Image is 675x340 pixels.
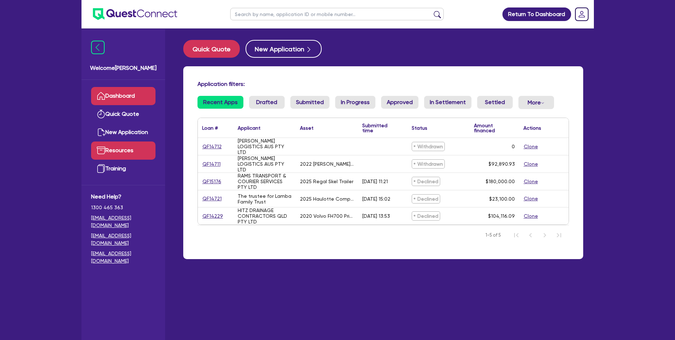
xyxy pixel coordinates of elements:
[93,8,177,20] img: quest-connect-logo-blue
[552,228,566,242] button: Last Page
[538,228,552,242] button: Next Page
[523,143,538,151] button: Clone
[300,196,354,202] div: 2025 Haulotte Compact10AE
[238,173,291,190] div: RAMS TRANSPORT & COURIER SERVICES PTY LTD
[183,40,240,58] button: Quick Quote
[489,161,515,167] span: $92,890.93
[183,40,246,58] a: Quick Quote
[412,194,440,204] span: Declined
[412,177,440,186] span: Declined
[488,213,515,219] span: $104,116.09
[197,81,569,87] h4: Application filters:
[502,7,571,21] a: Return To Dashboard
[412,159,445,169] span: Withdrawn
[202,195,222,203] a: QF14721
[97,110,105,118] img: quick-quote
[477,96,513,109] a: Settled
[238,207,291,225] div: HITZ DRAINAGE CONTRACTORS QLD PTY LTD
[412,211,440,221] span: Declined
[91,192,155,201] span: Need Help?
[290,96,329,109] a: Submitted
[246,40,322,58] button: New Application
[238,193,291,205] div: The trustee for Lamba Family Trust
[91,232,155,247] a: [EMAIL_ADDRESS][DOMAIN_NAME]
[300,179,353,184] div: 2025 Regal Skel Trailer
[300,125,313,130] div: Asset
[202,125,218,130] div: Loan #
[362,213,390,219] div: [DATE] 13:53
[300,161,354,167] div: 2022 [PERSON_NAME] TAUTLINER B DROP DECK MEZZ TRIAXLE
[335,96,375,109] a: In Progress
[238,155,291,172] div: [PERSON_NAME] LOGISTICS AUS PTY LTD
[97,146,105,155] img: resources
[91,123,155,141] a: New Application
[362,179,388,184] div: [DATE] 11:21
[202,160,221,168] a: QF14711
[90,64,157,72] span: Welcome [PERSON_NAME]
[424,96,471,109] a: In Settlement
[523,160,538,168] button: Clone
[362,196,390,202] div: [DATE] 15:02
[381,96,418,109] a: Approved
[197,96,243,109] a: Recent Apps
[489,196,515,202] span: $23,100.00
[91,105,155,123] a: Quick Quote
[509,228,523,242] button: First Page
[97,128,105,136] img: new-application
[523,228,538,242] button: Previous Page
[573,5,591,24] a: Dropdown toggle
[523,212,538,220] button: Clone
[362,123,397,133] div: Submitted time
[91,41,105,54] img: icon-menu-close
[230,8,444,20] input: Search by name, application ID or mobile number...
[91,141,155,160] a: Resources
[486,179,515,184] span: $180,000.00
[523,177,538,186] button: Clone
[202,212,223,220] a: QF14229
[249,96,285,109] a: Drafted
[91,160,155,178] a: Training
[238,125,260,130] div: Applicant
[412,125,427,130] div: Status
[91,204,155,211] span: 1300 465 363
[238,138,291,155] div: [PERSON_NAME] LOGISTICS AUS PTY LTD
[485,232,501,239] span: 1-5 of 5
[523,125,541,130] div: Actions
[91,87,155,105] a: Dashboard
[474,123,515,133] div: Amount financed
[202,143,222,151] a: QF14712
[91,250,155,265] a: [EMAIL_ADDRESS][DOMAIN_NAME]
[91,214,155,229] a: [EMAIL_ADDRESS][DOMAIN_NAME]
[97,164,105,173] img: training
[412,142,445,151] span: Withdrawn
[523,195,538,203] button: Clone
[518,96,554,109] button: Dropdown toggle
[512,144,515,149] div: 0
[300,213,354,219] div: 2020 Volvo FH700 Prime Mover
[202,177,222,186] a: QF15176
